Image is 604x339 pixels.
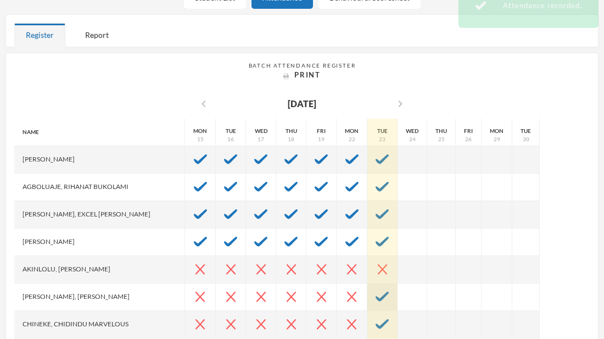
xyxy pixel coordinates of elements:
div: [PERSON_NAME] [14,229,185,256]
div: Mon [490,127,504,135]
div: 16 [227,135,234,143]
div: [PERSON_NAME], Excel [PERSON_NAME] [14,201,185,229]
i: chevron_left [197,97,210,110]
div: 30 [523,135,529,143]
div: Fri [464,127,473,135]
div: 23 [379,135,385,143]
div: Akinlolu, [PERSON_NAME] [14,256,185,284]
i: chevron_right [394,97,407,110]
div: Fri [317,127,326,135]
div: 26 [465,135,472,143]
div: Wed [406,127,418,135]
div: 25 [438,135,445,143]
div: Thu [435,127,447,135]
div: Tue [377,127,388,135]
div: Wed [255,127,267,135]
div: Agboluaje, Rihanat Bukolami [14,174,185,201]
div: 24 [409,135,416,143]
div: Chineke, Chidindu Marvelous [14,311,185,338]
div: Tue [226,127,236,135]
div: Tue [521,127,531,135]
div: Mon [345,127,359,135]
div: 18 [288,135,294,143]
div: Register [14,23,65,47]
div: [PERSON_NAME] [14,146,185,174]
div: Name [14,119,185,146]
div: [PERSON_NAME], [PERSON_NAME] [14,284,185,311]
div: 17 [258,135,264,143]
div: 22 [349,135,355,143]
div: Mon [193,127,207,135]
div: 15 [197,135,204,143]
span: Print [294,70,321,79]
div: 29 [494,135,500,143]
span: Batch Attendance Register [249,62,356,69]
div: [DATE] [288,97,316,110]
div: Thu [286,127,297,135]
div: Report [74,23,120,47]
div: 19 [318,135,325,143]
